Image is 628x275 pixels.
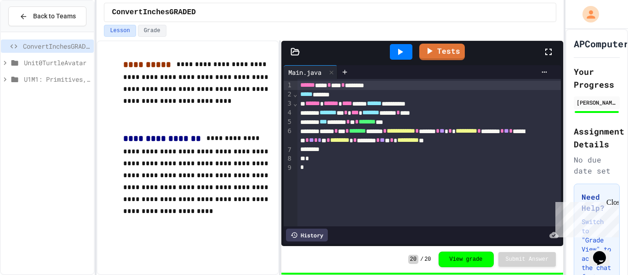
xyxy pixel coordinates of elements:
h2: Assignment Details [574,125,620,151]
div: History [286,229,328,241]
div: 1 [284,81,293,90]
span: 20 [424,256,431,263]
span: Back to Teams [33,11,76,21]
div: 8 [284,154,293,163]
button: Submit Answer [498,252,556,267]
iframe: chat widget [552,198,619,237]
span: 20 [408,255,418,264]
div: 4 [284,108,293,118]
div: No due date set [574,154,620,176]
div: 2 [284,90,293,99]
span: ConvertInchesGRADED [23,41,90,51]
span: Fold line [293,90,297,98]
button: View grade [439,252,494,267]
h2: Your Progress [574,65,620,91]
div: My Account [573,4,601,25]
div: [PERSON_NAME] [577,98,617,107]
div: 5 [284,118,293,127]
button: Grade [138,25,166,37]
span: / [420,256,423,263]
div: 6 [284,127,293,145]
iframe: chat widget [589,238,619,266]
div: Main.java [284,65,337,79]
span: Submit Answer [506,256,549,263]
div: 7 [284,146,293,155]
div: 9 [284,163,293,173]
h3: Need Help? [582,191,612,213]
span: Fold line [293,100,297,107]
div: 3 [284,99,293,108]
span: ConvertInchesGRADED [112,7,195,18]
div: Chat with us now!Close [4,4,63,58]
a: Tests [419,44,465,60]
span: Unit0TurtleAvatar [24,58,90,67]
div: Main.java [284,67,326,77]
button: Back to Teams [8,6,86,26]
span: U1M1: Primitives, Variables, Basic I/O [24,74,90,84]
button: Lesson [104,25,136,37]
